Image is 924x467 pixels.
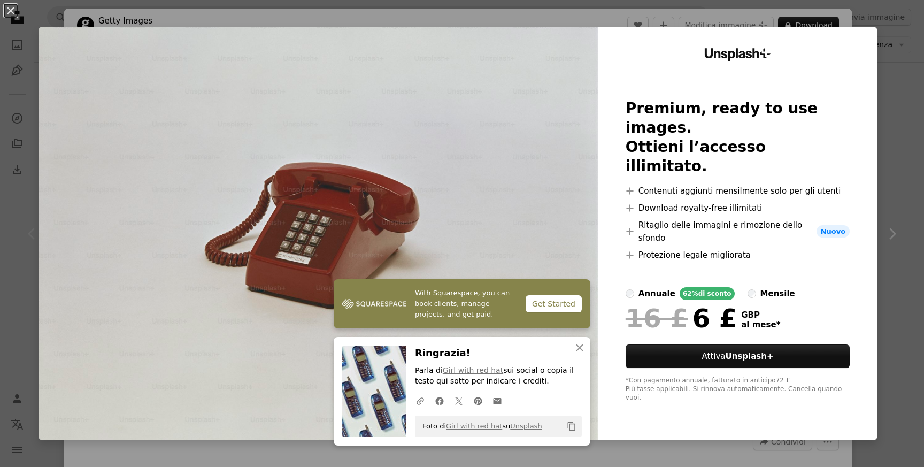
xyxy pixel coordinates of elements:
[415,346,582,361] h3: Ringrazia!
[626,219,850,244] li: Ritaglio delle immagini e rimozione dello sfondo
[510,422,542,430] a: Unsplash
[449,390,468,411] a: Condividi su Twitter
[626,344,850,368] button: AttivaUnsplash+
[741,310,780,320] span: GBP
[626,289,634,298] input: annuale62%di sconto
[626,185,850,197] li: Contenuti aggiunti mensilmente solo per gli utenti
[417,418,542,435] span: Foto di su
[626,304,737,332] div: 6 £
[680,287,735,300] div: 62% di sconto
[741,320,780,330] span: al mese *
[626,249,850,262] li: Protezione legale migliorata
[468,390,488,411] a: Condividi su Pinterest
[334,279,590,328] a: With Squarespace, you can book clients, manage projects, and get paid.Get Started
[726,351,774,361] strong: Unsplash+
[626,202,850,215] li: Download royalty-free illimitati
[430,390,449,411] a: Condividi su Facebook
[626,99,850,176] h2: Premium, ready to use images. Ottieni l’accesso illimitato.
[638,287,675,300] div: annuale
[342,296,406,312] img: file-1747939142011-51e5cc87e3c9
[488,390,507,411] a: Condividi per email
[526,295,582,312] div: Get Started
[446,422,502,430] a: Girl with red hat
[760,287,795,300] div: mensile
[415,288,517,320] span: With Squarespace, you can book clients, manage projects, and get paid.
[817,225,850,238] span: Nuovo
[443,366,503,374] a: Girl with red hat
[626,377,850,402] div: *Con pagamento annuale, fatturato in anticipo 72 £ Più tasse applicabili. Si rinnova automaticame...
[415,365,582,387] p: Parla di sui social o copia il testo qui sotto per indicare i crediti.
[748,289,756,298] input: mensile
[563,417,581,435] button: Copia negli appunti
[626,304,688,332] span: 16 £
